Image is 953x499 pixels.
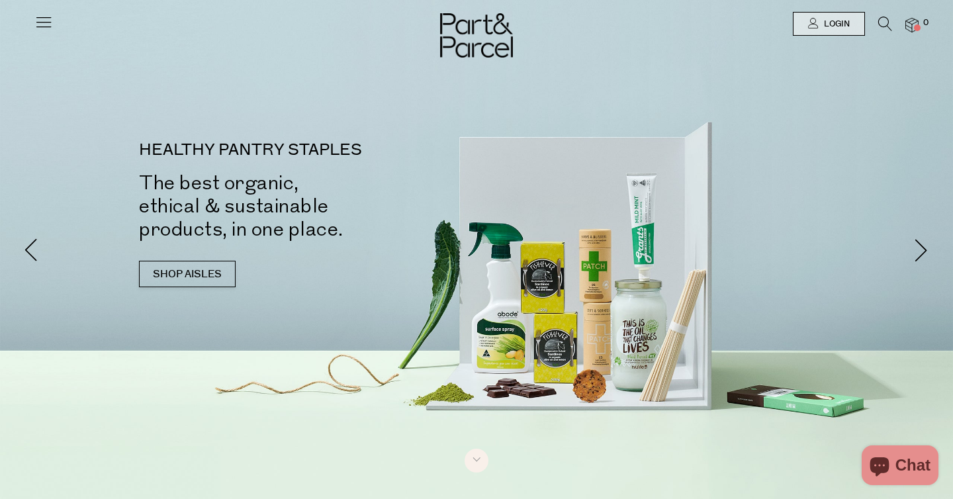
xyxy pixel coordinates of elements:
[793,12,865,36] a: Login
[858,445,942,488] inbox-online-store-chat: Shopify online store chat
[905,18,919,32] a: 0
[139,261,236,287] a: SHOP AISLES
[821,19,850,30] span: Login
[920,17,932,29] span: 0
[139,171,496,241] h2: The best organic, ethical & sustainable products, in one place.
[139,142,496,158] p: HEALTHY PANTRY STAPLES
[440,13,513,58] img: Part&Parcel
